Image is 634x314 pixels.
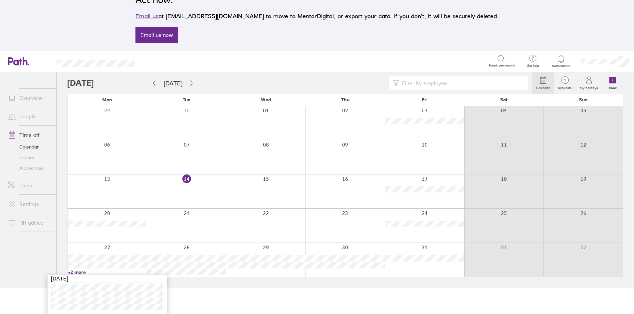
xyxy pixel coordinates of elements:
label: Book [605,84,621,90]
span: Mon [102,97,112,102]
span: 1 [554,78,576,83]
span: Notifications [550,64,572,68]
a: Allowances [3,163,56,173]
span: Fri [422,97,428,102]
span: Sun [579,97,588,102]
a: Email us [135,13,158,20]
label: Calendar [532,84,554,90]
a: Notifications [550,54,572,68]
a: Email us now [135,27,178,43]
a: +2 more [68,269,146,275]
a: HR advice [3,216,56,229]
span: Wed [261,97,271,102]
a: Tools [3,179,56,192]
a: Calendar [3,142,56,152]
span: Get help [522,64,544,68]
span: Tue [183,97,190,102]
button: [DATE] [158,78,188,89]
a: Overview [3,91,56,104]
span: Thu [341,97,349,102]
label: My holidays [576,84,602,90]
a: Book [602,72,623,94]
div: [DATE] [48,275,167,282]
span: Sat [500,97,508,102]
input: Filter by employee [399,77,524,89]
a: Calendar [532,72,554,94]
a: People [3,110,56,123]
a: My holidays [576,72,602,94]
div: Search [152,58,169,64]
a: 1Requests [554,72,576,94]
label: Requests [554,84,576,90]
a: Settings [3,197,56,211]
span: Employee search [489,63,515,67]
a: Time off [3,128,56,142]
p: at [EMAIL_ADDRESS][DOMAIN_NAME] to move to MentorDigital, or export your data. If you don’t, it w... [135,12,499,21]
a: History [3,152,56,163]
